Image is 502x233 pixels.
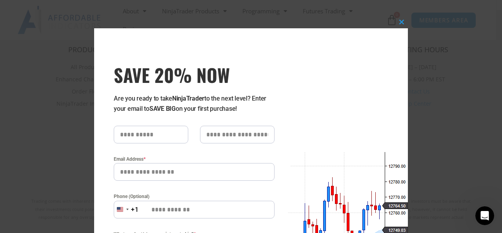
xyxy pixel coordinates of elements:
[114,193,275,200] label: Phone (Optional)
[115,2,154,20] a: About
[114,94,275,114] p: Are you ready to take to the next level? Enter your email to on your first purchase!
[235,2,295,20] a: Programming
[18,6,102,34] img: LogoAI | Affordable Indicators – NinjaTrader
[394,12,400,18] span: 0
[154,2,235,20] a: NinjaTrader Products
[114,64,275,86] span: SAVE 20% NOW
[375,9,409,31] a: 0
[149,105,176,112] strong: SAVE BIG
[411,12,477,28] a: MEMBERS AREA
[114,155,275,163] label: Email Address
[114,201,139,218] button: Selected country
[115,2,385,38] nav: Menu
[475,206,494,225] iframe: Intercom live chat
[295,2,360,20] a: Futures Trading
[131,205,139,215] div: +1
[172,95,204,102] strong: NinjaTrader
